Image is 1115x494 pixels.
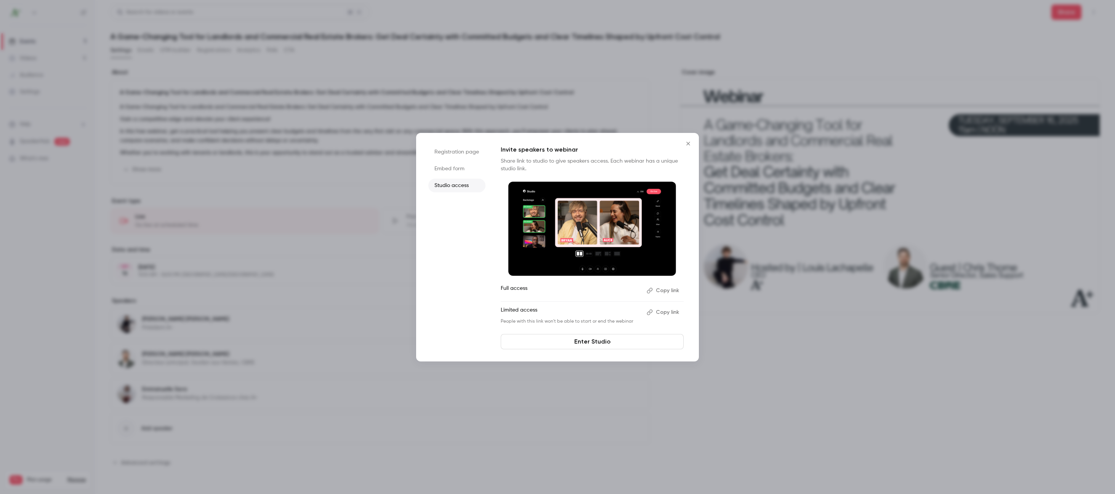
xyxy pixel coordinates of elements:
[428,162,485,176] li: Embed form
[644,285,684,297] button: Copy link
[428,145,485,159] li: Registration page
[501,334,684,349] a: Enter Studio
[501,157,684,173] p: Share link to studio to give speakers access. Each webinar has a unique studio link.
[501,285,641,297] p: Full access
[681,136,696,151] button: Close
[501,318,641,325] p: People with this link won't be able to start or end the webinar
[501,306,641,318] p: Limited access
[508,182,676,276] img: Invite speakers to webinar
[644,306,684,318] button: Copy link
[428,179,485,192] li: Studio access
[501,145,684,154] p: Invite speakers to webinar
